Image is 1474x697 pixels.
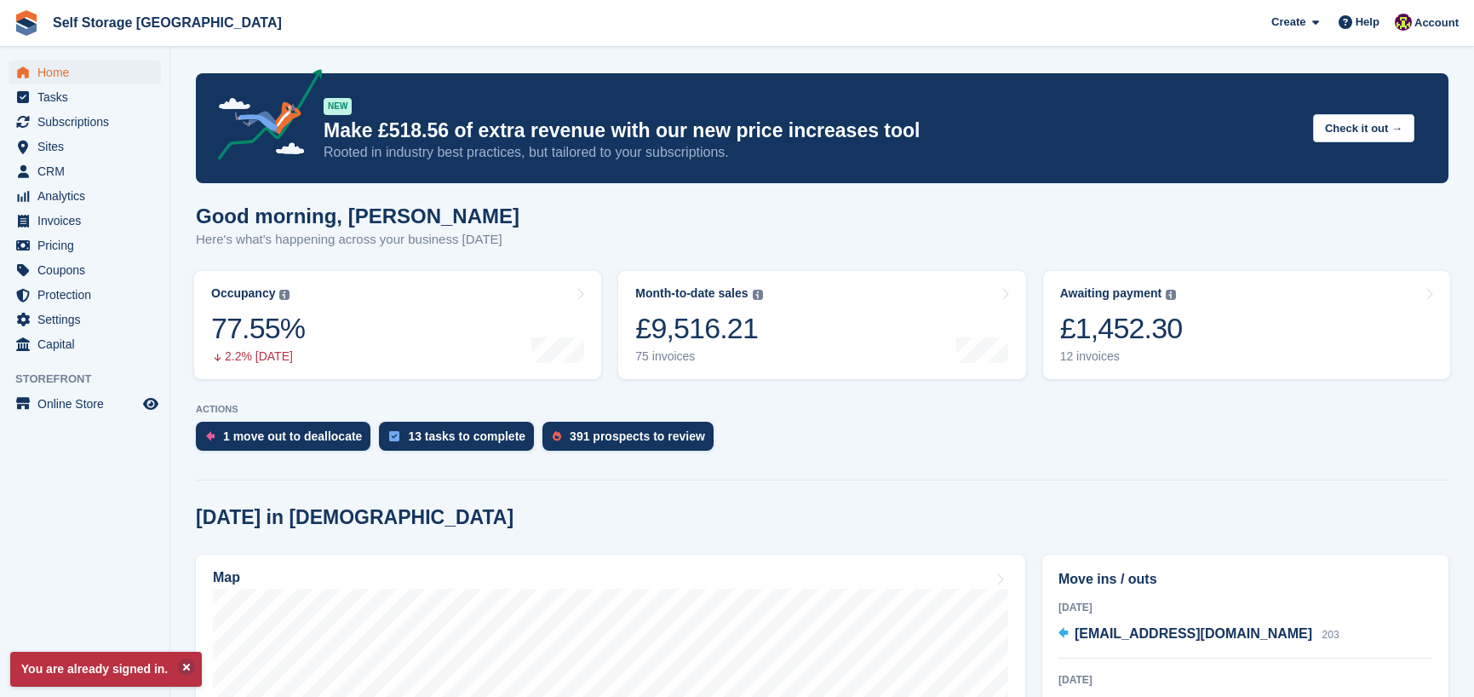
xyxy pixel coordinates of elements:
div: 1 move out to deallocate [223,429,362,443]
div: Awaiting payment [1060,286,1162,301]
a: menu [9,392,161,416]
a: menu [9,135,161,158]
span: 203 [1322,629,1339,641]
h2: Move ins / outs [1058,569,1432,590]
p: Make £518.56 of extra revenue with our new price increases tool [324,118,1299,143]
span: Help [1356,14,1379,31]
span: Storefront [15,371,169,388]
img: icon-info-grey-7440780725fd019a000dd9b08b2336e03edf1995a4989e88bcd33f0948082b44.svg [1166,290,1176,300]
span: [EMAIL_ADDRESS][DOMAIN_NAME] [1075,626,1312,641]
span: Settings [37,308,140,331]
div: 391 prospects to review [570,429,705,443]
h2: [DATE] in [DEMOGRAPHIC_DATA] [196,506,513,529]
span: Tasks [37,85,140,109]
a: menu [9,60,161,84]
a: menu [9,184,161,208]
div: £9,516.21 [635,311,762,346]
a: menu [9,110,161,134]
img: prospect-51fa495bee0391a8d652442698ab0144808aea92771e9ea1ae160a38d050c398.svg [553,431,561,441]
span: Online Store [37,392,140,416]
a: menu [9,85,161,109]
img: price-adjustments-announcement-icon-8257ccfd72463d97f412b2fc003d46551f7dbcb40ab6d574587a9cd5c0d94... [204,69,323,166]
img: stora-icon-8386f47178a22dfd0bd8f6a31ec36ba5ce8667c1dd55bd0f319d3a0aa187defe.svg [14,10,39,36]
p: ACTIONS [196,404,1448,415]
span: Coupons [37,258,140,282]
span: Subscriptions [37,110,140,134]
div: £1,452.30 [1060,311,1183,346]
img: icon-info-grey-7440780725fd019a000dd9b08b2336e03edf1995a4989e88bcd33f0948082b44.svg [279,290,290,300]
img: Nicholas Williams [1395,14,1412,31]
div: 12 invoices [1060,349,1183,364]
span: Analytics [37,184,140,208]
a: menu [9,258,161,282]
span: Capital [37,332,140,356]
span: Home [37,60,140,84]
a: [EMAIL_ADDRESS][DOMAIN_NAME] 203 [1058,624,1339,646]
a: 1 move out to deallocate [196,422,379,459]
p: Rooted in industry best practices, but tailored to your subscriptions. [324,143,1299,162]
span: Sites [37,135,140,158]
p: You are already signed in. [10,652,202,687]
div: 75 invoices [635,349,762,364]
a: menu [9,209,161,233]
div: [DATE] [1058,672,1432,688]
a: 391 prospects to review [542,422,722,459]
a: Occupancy 77.55% 2.2% [DATE] [194,271,601,379]
a: Month-to-date sales £9,516.21 75 invoices [618,271,1025,379]
span: CRM [37,159,140,183]
button: Check it out → [1313,114,1414,142]
p: Here's what's happening across your business [DATE] [196,230,519,250]
span: Create [1271,14,1305,31]
div: Occupancy [211,286,275,301]
a: menu [9,233,161,257]
a: Preview store [141,394,161,414]
span: Protection [37,283,140,307]
span: Pricing [37,233,140,257]
span: Account [1414,14,1459,32]
div: NEW [324,98,352,115]
div: [DATE] [1058,600,1432,615]
div: 77.55% [211,311,305,346]
h1: Good morning, [PERSON_NAME] [196,204,519,228]
div: 2.2% [DATE] [211,349,305,364]
span: Invoices [37,209,140,233]
img: task-75834270c22a3079a89374b754ae025e5fb1db73e45f91037f5363f120a921f8.svg [389,431,399,441]
div: 13 tasks to complete [408,429,525,443]
a: Self Storage [GEOGRAPHIC_DATA] [46,9,289,37]
a: menu [9,283,161,307]
img: move_outs_to_deallocate_icon-f764333ba52eb49d3ac5e1228854f67142a1ed5810a6f6cc68b1a99e826820c5.svg [206,431,215,441]
img: icon-info-grey-7440780725fd019a000dd9b08b2336e03edf1995a4989e88bcd33f0948082b44.svg [753,290,763,300]
a: 13 tasks to complete [379,422,542,459]
div: Month-to-date sales [635,286,748,301]
a: menu [9,332,161,356]
a: Awaiting payment £1,452.30 12 invoices [1043,271,1450,379]
a: menu [9,308,161,331]
a: menu [9,159,161,183]
h2: Map [213,570,240,585]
